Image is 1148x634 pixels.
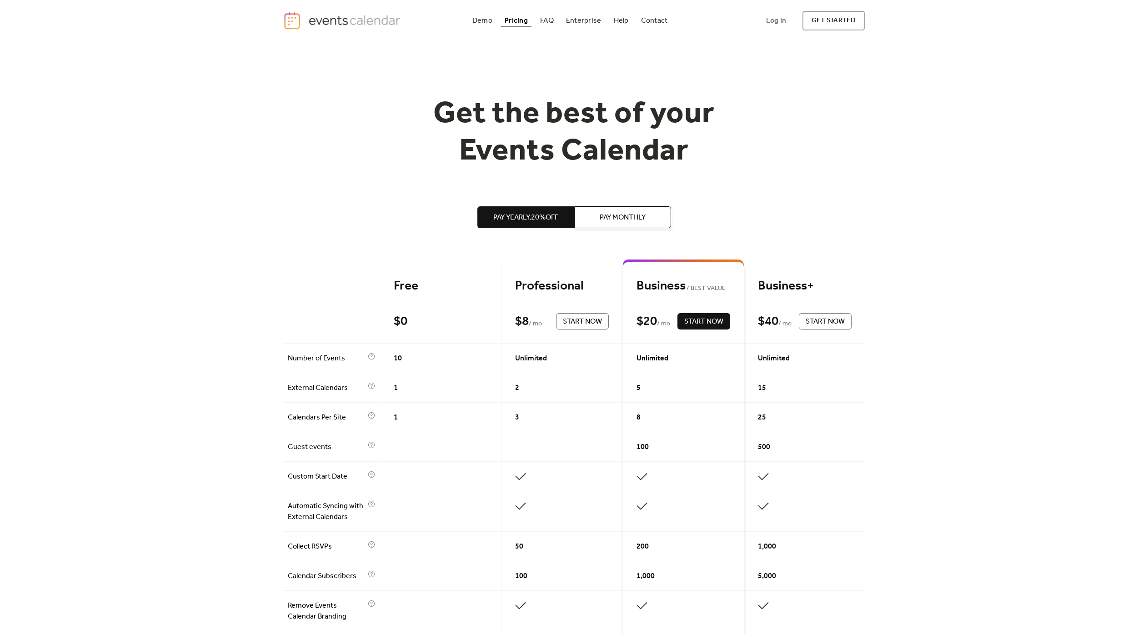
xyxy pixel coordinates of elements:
[799,313,852,329] button: Start Now
[802,11,865,30] a: get started
[758,278,852,294] div: Business+
[288,600,366,622] span: Remove Events Calendar Branding
[641,18,668,23] div: Contact
[515,278,609,294] div: Professional
[400,96,749,170] h1: Get the best of your Events Calendar
[677,313,730,329] button: Start Now
[288,571,366,582] span: Calendar Subscribers
[574,206,671,228] button: Pay Monthly
[472,18,492,23] div: Demo
[501,15,531,27] a: Pricing
[283,11,403,30] a: home
[778,319,792,329] span: / mo
[493,212,558,223] span: Pay Yearly, 20% off
[505,18,528,23] div: Pricing
[288,412,366,423] span: Calendars Per Site
[288,442,366,453] span: Guest events
[394,412,398,423] span: 1
[758,412,766,423] span: 25
[394,353,402,364] span: 10
[515,541,523,552] span: 50
[529,319,542,329] span: / mo
[540,18,554,23] div: FAQ
[637,571,655,582] span: 1,000
[536,15,557,27] a: FAQ
[563,316,602,327] span: Start Now
[288,471,366,482] span: Custom Start Date
[394,278,487,294] div: Free
[562,15,605,27] a: Enterprise
[556,313,609,329] button: Start Now
[637,314,657,329] div: $ 20
[288,541,366,552] span: Collect RSVPs
[758,541,776,552] span: 1,000
[637,278,730,294] div: Business
[758,442,770,453] span: 500
[637,412,641,423] span: 8
[288,501,366,523] span: Automatic Syncing with External Calendars
[637,541,649,552] span: 200
[757,11,795,30] a: Log In
[758,571,776,582] span: 5,000
[515,412,519,423] span: 3
[637,15,672,27] a: Contact
[657,319,670,329] span: / mo
[394,314,407,329] div: $ 0
[610,15,632,27] a: Help
[477,206,574,228] button: Pay Yearly,20%off
[637,353,668,364] span: Unlimited
[758,383,766,394] span: 15
[515,571,527,582] span: 100
[394,383,398,394] span: 1
[614,18,629,23] div: Help
[469,15,496,27] a: Demo
[515,383,519,394] span: 2
[515,314,529,329] div: $ 8
[758,353,790,364] span: Unlimited
[288,353,366,364] span: Number of Events
[515,353,547,364] span: Unlimited
[566,18,601,23] div: Enterprise
[637,383,641,394] span: 5
[288,383,366,394] span: External Calendars
[686,283,726,294] span: BEST VALUE
[806,316,845,327] span: Start Now
[758,314,778,329] div: $ 40
[684,316,723,327] span: Start Now
[637,442,649,453] span: 100
[600,212,646,223] span: Pay Monthly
